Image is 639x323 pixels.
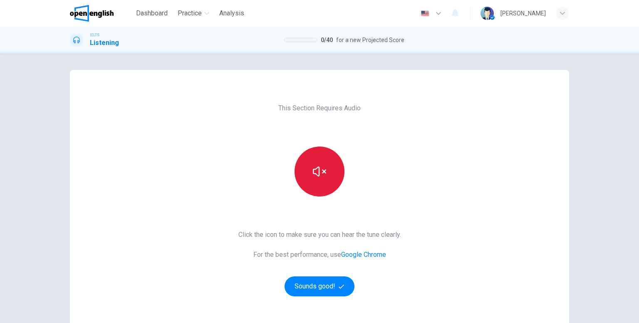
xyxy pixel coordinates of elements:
span: For the best performance, use [238,250,401,260]
button: Dashboard [133,6,171,21]
span: This Section Requires Audio [278,103,361,113]
button: Practice [174,6,213,21]
a: Google Chrome [341,251,386,258]
h1: Listening [90,38,119,48]
span: Click the icon to make sure you can hear the tune clearly. [238,230,401,240]
div: [PERSON_NAME] [500,8,546,18]
span: Analysis [219,8,244,18]
span: Practice [178,8,202,18]
span: IELTS [90,32,99,38]
button: Sounds good! [285,276,354,296]
img: en [420,10,430,17]
span: for a new Projected Score [336,35,404,45]
span: Dashboard [136,8,168,18]
a: OpenEnglish logo [70,5,133,22]
button: Analysis [216,6,248,21]
span: 0 / 40 [321,35,333,45]
img: OpenEnglish logo [70,5,114,22]
img: Profile picture [480,7,494,20]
